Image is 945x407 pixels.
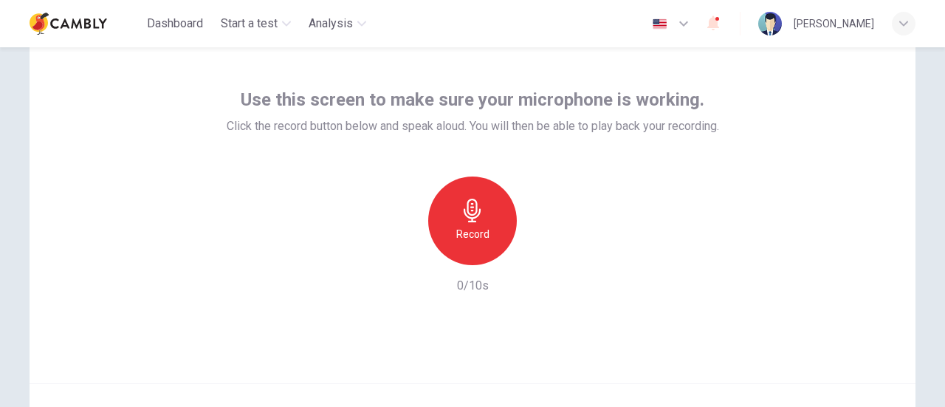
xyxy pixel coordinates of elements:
[221,15,278,33] span: Start a test
[794,15,874,33] div: [PERSON_NAME]
[457,277,489,295] h6: 0/10s
[303,10,372,37] button: Analysis
[147,15,203,33] span: Dashboard
[650,18,669,30] img: en
[30,9,107,38] img: Cambly logo
[215,10,297,37] button: Start a test
[30,9,141,38] a: Cambly logo
[758,12,782,35] img: Profile picture
[241,88,704,112] span: Use this screen to make sure your microphone is working.
[227,117,719,135] span: Click the record button below and speak aloud. You will then be able to play back your recording.
[428,177,517,265] button: Record
[309,15,353,33] span: Analysis
[456,225,489,243] h6: Record
[141,10,209,37] button: Dashboard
